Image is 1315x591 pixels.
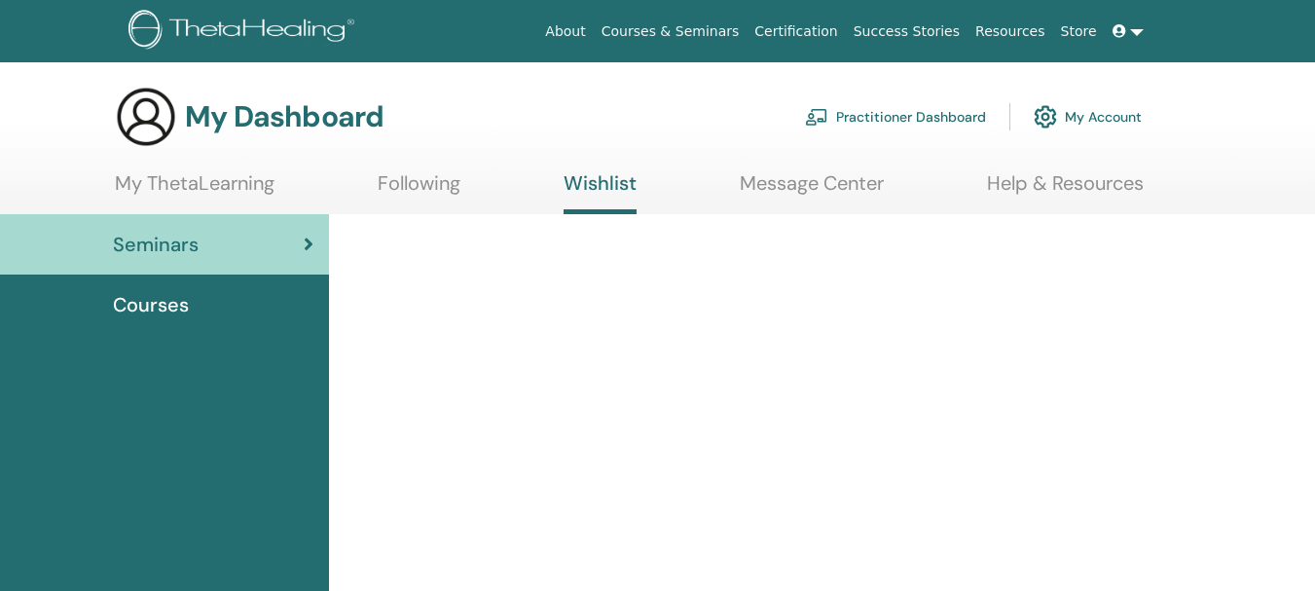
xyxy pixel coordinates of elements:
a: Store [1053,14,1105,50]
a: Resources [968,14,1053,50]
a: About [537,14,593,50]
span: Courses [113,290,189,319]
a: My Account [1034,95,1142,138]
a: My ThetaLearning [115,171,274,209]
img: cog.svg [1034,100,1057,133]
h3: My Dashboard [185,99,384,134]
img: logo.png [128,10,361,54]
a: Certification [747,14,845,50]
img: chalkboard-teacher.svg [805,108,828,126]
span: Seminars [113,230,199,259]
a: Following [378,171,460,209]
a: Success Stories [846,14,968,50]
a: Practitioner Dashboard [805,95,986,138]
a: Wishlist [564,171,637,214]
a: Message Center [740,171,884,209]
a: Courses & Seminars [594,14,748,50]
img: generic-user-icon.jpg [115,86,177,148]
a: Help & Resources [987,171,1144,209]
